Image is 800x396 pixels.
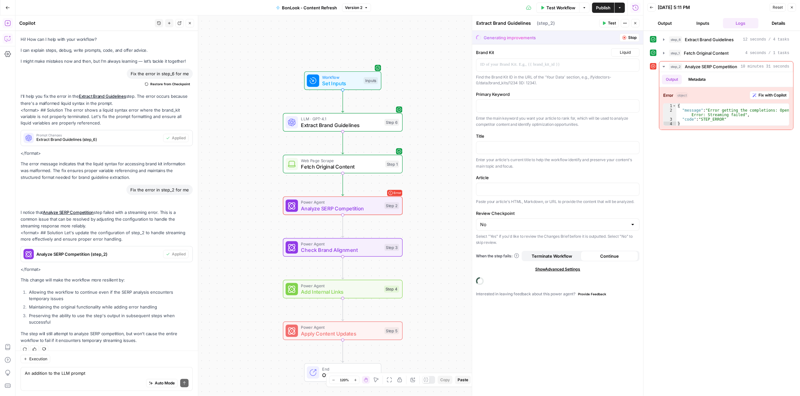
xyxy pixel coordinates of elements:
div: LLM · GPT-4.1Extract Brand GuidelinesStep 6 [283,113,403,132]
span: Add Internal Links [301,288,381,296]
strong: Error [663,92,673,98]
div: Find the Brand Kit ID in the URL of the 'Your Data' section, e.g., /fyidoctors-0/data/brand_kits/... [476,74,639,86]
span: Analyze SERP Competition [685,63,737,70]
span: Fetch Original Content [684,50,729,56]
span: Power Agent [301,241,382,247]
span: Provide Feedback [578,291,606,297]
span: Apply Content Updates [301,330,382,337]
div: Domain: [DOMAIN_NAME] [17,17,71,22]
span: Analyze SERP Competition [301,205,382,212]
button: Liquid [611,48,639,57]
p: I can explain steps, debug, write prompts, code, and offer advice. [21,47,193,54]
button: Test [599,19,619,27]
li: Allowing the workflow to continue even if the SERP analysis encounters temporary issues [27,289,193,302]
span: Paste [458,377,468,383]
p: I'll help you fix the error in the step. The error occurs because there's a malformed liquid synt... [21,93,193,106]
span: Analyze SERP Competition (step_2) [36,251,161,257]
a: When the step fails: [476,253,519,259]
label: Brand Kit [476,49,609,56]
span: Workflow [322,74,361,80]
div: Step 6 [385,119,399,126]
textarea: Analyze SERP Competition [476,20,535,26]
div: ErrorPower AgentAnalyze SERP CompetitionStep 2 [283,197,403,215]
li: Maintaining the original functionality while adding error handling [27,304,193,310]
div: Inputs [364,77,378,84]
button: BonLook - Content Refresh [272,3,341,13]
div: Keywords by Traffic [72,38,106,42]
span: 10 minutes 31 seconds [741,64,789,69]
span: Output [322,371,375,379]
span: End [322,366,375,372]
button: Version 2 [342,4,371,12]
span: LLM · GPT-4.1 [301,116,382,122]
button: Output [647,18,683,28]
button: Restore from Checkpoint [142,80,193,88]
div: Step 4 [384,286,399,293]
p: This change will make the workflow more resilient by: [21,277,193,283]
p: Enter your article's current title to help the workflow identify and preserve your content's main... [476,157,639,169]
span: Auto Mode [155,380,175,386]
div: EndOutput [283,363,403,382]
button: Execution [21,355,50,363]
div: Interested in leaving feedback about this power agent? [476,290,639,298]
span: Restore from Checkpoint [150,81,190,87]
div: WorkflowSet InputsInputs [283,71,403,90]
span: Applied [172,135,186,141]
p: The step will still attempt to analyze SERP competition, but won't cause the entire workflow to f... [21,330,193,344]
span: Stop [628,35,637,41]
span: Continue [600,253,619,259]
li: Preserving the ability to use the step's output in subsequent steps when successful [27,312,193,325]
button: Terminate Workflow [523,251,581,261]
button: Fix with Copilot [750,91,789,99]
g: Edge from step_1 to step_2 [342,173,344,196]
button: Applied [163,250,189,258]
span: Power Agent [301,199,382,205]
span: 12 seconds / 4 tasks [743,37,789,42]
span: Version 2 [345,5,362,11]
button: Provide Feedback [575,290,609,298]
button: Paste [455,376,471,384]
img: logo_orange.svg [10,10,15,15]
span: Publish [596,5,610,11]
button: Inputs [685,18,721,28]
div: Generating improvements [484,34,536,41]
span: Applied [172,251,186,257]
span: Set Inputs [322,79,361,87]
span: step_6 [669,36,682,43]
div: 2 [664,108,676,117]
span: BonLook - Content Refresh [282,5,337,11]
g: Edge from step_5 to end [342,340,344,363]
span: Liquid [620,50,631,55]
span: Toggle code folding, rows 1 through 4 [673,104,676,108]
div: Power AgentCheck Brand AlignmentStep 3 [283,238,403,257]
span: Prompt Changes [36,134,161,137]
img: tab_keywords_by_traffic_grey.svg [65,37,70,42]
span: step_1 [669,50,681,56]
button: 10 minutes 31 seconds [659,61,793,72]
img: website_grey.svg [10,17,15,22]
span: 4 seconds / 1 tasks [745,50,789,56]
div: <format> ## Solution The error shows a liquid syntax error where the brand_kit variable is not pr... [21,93,193,181]
span: Reset [773,5,783,10]
p: I notice that step failed with a streaming error. This is a common issue that can be resolved by ... [21,209,193,229]
span: Web Page Scrape [301,158,382,164]
p: The error message indicates that the liquid syntax for accessing brand kit information was malfor... [21,161,193,181]
button: Logs [723,18,758,28]
button: 4 seconds / 1 tasks [659,48,793,58]
g: Edge from step_3 to step_4 [342,257,344,279]
button: Stop [619,33,639,42]
button: Applied [163,134,189,142]
div: Step 3 [385,244,399,251]
div: Web Page ScrapeFetch Original ContentStep 1 [283,155,403,173]
div: <format> ## Solution Let's update the configuration of step_2 to handle streaming more effectivel... [21,209,193,344]
div: Fix the error in step_6 for me [127,69,193,79]
span: Power Agent [301,324,382,330]
g: Edge from step_6 to step_1 [342,132,344,154]
input: No [480,221,628,228]
a: Extract Brand Guidelines [79,94,126,99]
button: Copy [438,376,452,384]
img: tab_domain_overview_orange.svg [19,37,24,42]
div: Step 5 [385,327,399,335]
g: Edge from step_2 to step_3 [342,215,344,237]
